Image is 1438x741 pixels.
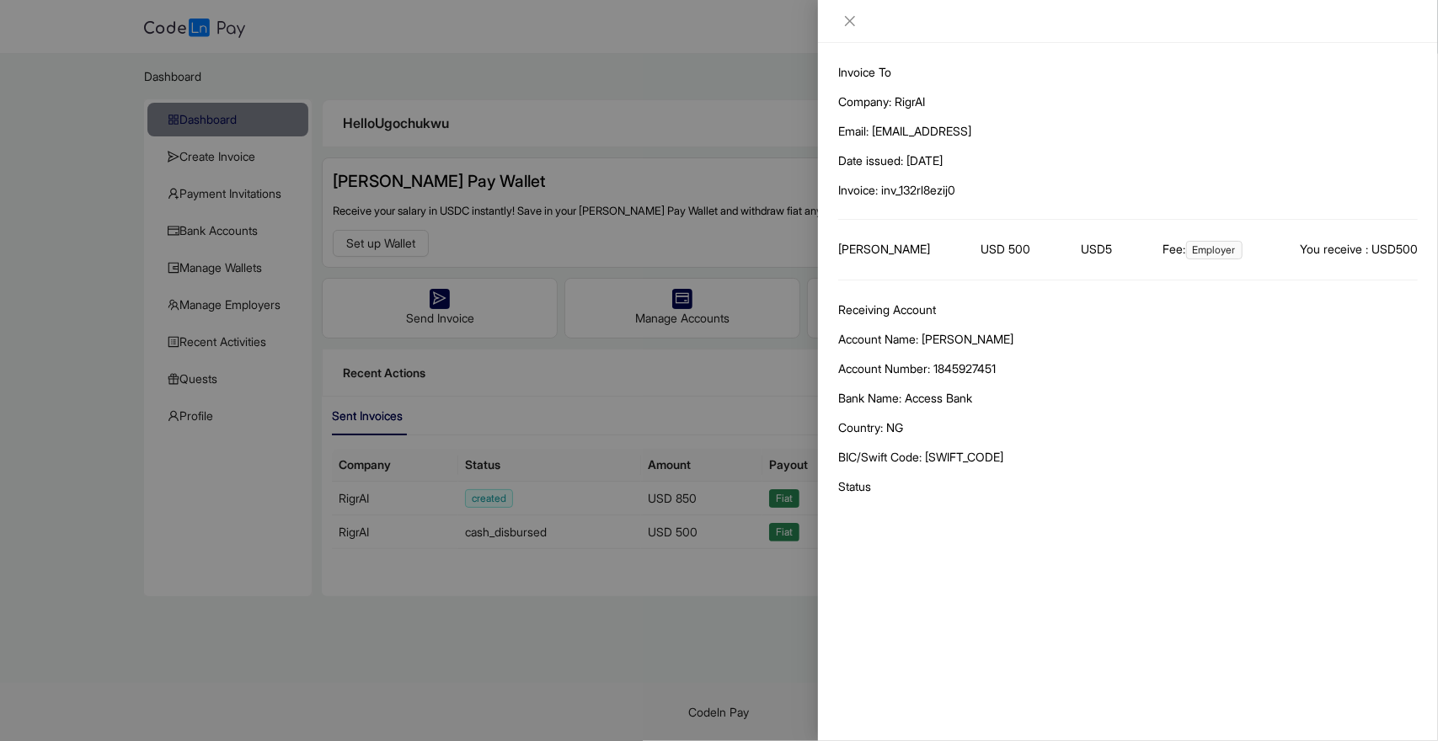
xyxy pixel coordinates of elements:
[1106,242,1113,256] span: 5
[838,93,1418,110] p: Company: RigrAI
[1396,242,1418,256] span: 500
[838,63,1418,81] p: Invoice To
[843,14,857,28] span: close
[838,181,1418,199] p: Invoice: inv_132rl8ezij0
[1186,241,1243,259] span: Employer
[838,389,1418,407] p: Bank Name: Access Bank
[838,330,1418,348] p: Account Name: [PERSON_NAME]
[1300,240,1418,259] div: You receive : USD
[1082,240,1113,259] div: USD
[981,240,1030,259] div: USD 500
[838,448,1418,466] p: BIC/Swift Code: [SWIFT_CODE]
[838,122,1418,140] p: Email: [EMAIL_ADDRESS]
[838,418,1418,436] p: Country: NG
[838,152,1418,169] p: Date issued: [DATE]
[838,301,1418,318] p: Receiving Account
[838,477,1418,495] p: Status
[838,242,930,256] span: [PERSON_NAME]
[838,13,862,29] button: Close
[838,360,1418,377] p: Account Number: 1845927451
[1163,240,1249,259] div: Fee:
